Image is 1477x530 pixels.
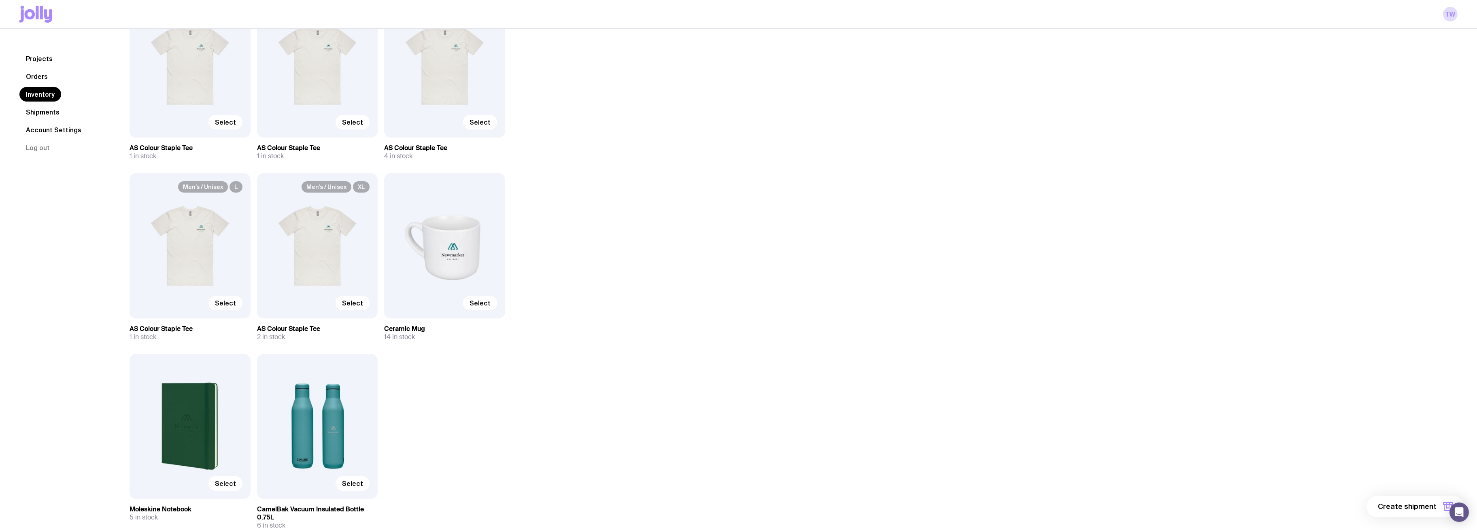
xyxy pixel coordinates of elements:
[19,69,54,84] a: Orders
[215,479,236,488] span: Select
[19,87,61,102] a: Inventory
[257,152,284,160] span: 1 in stock
[384,333,415,341] span: 14 in stock
[19,140,56,155] button: Log out
[257,144,378,152] h3: AS Colour Staple Tee
[178,181,228,193] span: Men’s / Unisex
[342,479,363,488] span: Select
[19,51,59,66] a: Projects
[384,144,505,152] h3: AS Colour Staple Tee
[1366,496,1464,517] button: Create shipment
[130,144,251,152] h3: AS Colour Staple Tee
[384,325,505,333] h3: Ceramic Mug
[230,181,242,193] span: L
[1443,7,1458,21] a: TW
[130,152,156,160] span: 1 in stock
[470,299,491,307] span: Select
[257,325,378,333] h3: AS Colour Staple Tee
[257,505,378,522] h3: CamelBak Vacuum Insulated Bottle 0.75L
[130,505,251,513] h3: Moleskine Notebook
[130,325,251,333] h3: AS Colour Staple Tee
[19,105,66,119] a: Shipments
[470,118,491,126] span: Select
[384,152,412,160] span: 4 in stock
[1378,502,1437,511] span: Create shipment
[1449,502,1469,522] div: Open Intercom Messenger
[130,333,156,341] span: 1 in stock
[302,181,351,193] span: Men’s / Unisex
[215,299,236,307] span: Select
[342,299,363,307] span: Select
[342,118,363,126] span: Select
[130,513,158,522] span: 5 in stock
[257,522,285,530] span: 6 in stock
[215,118,236,126] span: Select
[353,181,370,193] span: XL
[19,123,88,137] a: Account Settings
[257,333,285,341] span: 2 in stock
